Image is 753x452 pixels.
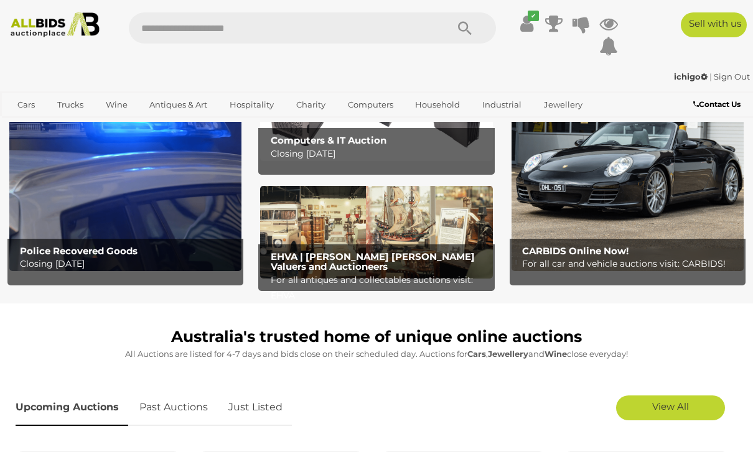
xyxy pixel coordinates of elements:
[103,115,208,136] a: [GEOGRAPHIC_DATA]
[98,95,136,115] a: Wine
[271,251,475,273] b: EHVA | [PERSON_NAME] [PERSON_NAME] Valuers and Auctioneers
[652,400,689,412] span: View All
[141,95,215,115] a: Antiques & Art
[222,95,282,115] a: Hospitality
[260,186,492,279] img: EHVA | Evans Hastings Valuers and Auctioneers
[693,99,741,109] b: Contact Us
[271,272,488,303] p: For all antiques and collectables auctions visit: EHVA
[714,71,750,81] a: Sign Out
[9,95,43,115] a: Cars
[9,68,241,271] img: Police Recovered Goods
[16,347,737,361] p: All Auctions are listed for 4-7 days and bids close on their scheduled day. Auctions for , and cl...
[528,11,539,21] i: ✔
[9,68,241,271] a: Police Recovered Goods Police Recovered Goods Closing [DATE]
[20,245,138,257] b: Police Recovered Goods
[488,349,528,359] strong: Jewellery
[474,95,530,115] a: Industrial
[512,68,744,271] img: CARBIDS Online Now!
[536,95,591,115] a: Jewellery
[16,328,737,346] h1: Australia's trusted home of unique online auctions
[545,349,567,359] strong: Wine
[55,115,97,136] a: Sports
[130,389,217,426] a: Past Auctions
[49,95,91,115] a: Trucks
[434,12,496,44] button: Search
[522,256,739,272] p: For all car and vehicle auctions visit: CARBIDS!
[6,12,105,37] img: Allbids.com.au
[340,95,401,115] a: Computers
[522,245,629,257] b: CARBIDS Online Now!
[616,395,725,420] a: View All
[16,389,128,426] a: Upcoming Auctions
[467,349,486,359] strong: Cars
[512,68,744,271] a: CARBIDS Online Now! CARBIDS Online Now! For all car and vehicle auctions visit: CARBIDS!
[693,98,744,111] a: Contact Us
[517,12,536,35] a: ✔
[20,256,237,272] p: Closing [DATE]
[219,389,292,426] a: Just Listed
[709,71,712,81] span: |
[271,146,488,162] p: Closing [DATE]
[288,95,334,115] a: Charity
[407,95,468,115] a: Household
[260,186,492,279] a: EHVA | Evans Hastings Valuers and Auctioneers EHVA | [PERSON_NAME] [PERSON_NAME] Valuers and Auct...
[674,71,708,81] strong: ichigo
[9,115,49,136] a: Office
[271,134,386,146] b: Computers & IT Auction
[260,68,492,160] a: Computers & IT Auction Computers & IT Auction Closing [DATE]
[681,12,747,37] a: Sell with us
[674,71,709,81] a: ichigo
